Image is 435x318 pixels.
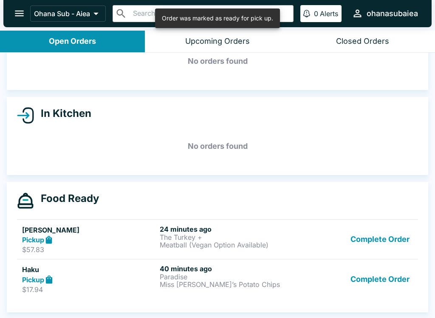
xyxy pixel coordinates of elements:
div: Upcoming Orders [185,37,250,46]
strong: Pickup [22,236,44,244]
button: ohanasubaiea [348,4,421,23]
input: Search orders by name or phone number [130,8,290,20]
p: $57.83 [22,245,156,254]
div: Order was marked as ready for pick up. [162,11,273,26]
h5: Haku [22,264,156,275]
div: Closed Orders [336,37,389,46]
h6: 24 minutes ago [160,225,294,233]
p: Alerts [320,9,338,18]
button: open drawer [8,3,30,24]
h5: No orders found [17,46,418,77]
button: Complete Order [347,264,413,294]
a: HakuPickup$17.9440 minutes agoParadiseMiss [PERSON_NAME]’s Potato ChipsComplete Order [17,259,418,299]
p: Miss [PERSON_NAME]’s Potato Chips [160,281,294,288]
h4: In Kitchen [34,107,91,120]
p: $17.94 [22,285,156,294]
p: Meatball (Vegan Option Available) [160,241,294,249]
h6: 40 minutes ago [160,264,294,273]
div: Open Orders [49,37,96,46]
p: 0 [314,9,318,18]
h4: Food Ready [34,192,99,205]
p: The Turkey + [160,233,294,241]
button: Ohana Sub - Aiea [30,6,106,22]
div: ohanasubaiea [367,9,418,19]
a: [PERSON_NAME]Pickup$57.8324 minutes agoThe Turkey +Meatball (Vegan Option Available)Complete Order [17,219,418,259]
strong: Pickup [22,275,44,284]
button: Complete Order [347,225,413,254]
h5: [PERSON_NAME] [22,225,156,235]
p: Paradise [160,273,294,281]
h5: No orders found [17,131,418,162]
p: Ohana Sub - Aiea [34,9,90,18]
